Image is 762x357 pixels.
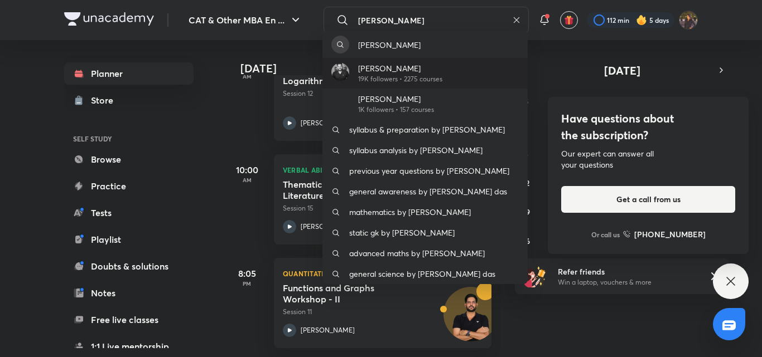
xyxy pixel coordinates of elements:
a: general awareness by [PERSON_NAME] das [322,181,528,202]
a: advanced maths by [PERSON_NAME] [322,243,528,263]
p: static gk by [PERSON_NAME] [349,227,455,238]
a: general science by [PERSON_NAME] das [322,263,528,284]
p: [PERSON_NAME] [358,62,442,74]
img: Avatar [331,94,349,111]
a: Avatar[PERSON_NAME]19K followers • 2275 courses [322,58,528,89]
a: static gk by [PERSON_NAME] [322,222,528,243]
button: Get a call from us [561,186,735,213]
p: advanced maths by [PERSON_NAME] [349,247,485,259]
p: 19K followers • 2275 courses [358,74,442,84]
p: mathematics by [PERSON_NAME] [349,206,471,218]
div: Our expert can answer all your questions [561,148,735,170]
h6: [PHONE_NUMBER] [634,228,706,240]
p: general awareness by [PERSON_NAME] das [349,185,507,197]
img: Avatar [331,63,349,81]
p: 1K followers • 157 courses [358,105,434,115]
p: syllabus & preparation by [PERSON_NAME] [349,124,505,135]
p: general science by [PERSON_NAME] das [349,268,495,280]
img: yH5BAEAAAAALAAAAAABAAEAAAIBRAA7 [678,110,749,170]
a: mathematics by [PERSON_NAME] [322,202,528,222]
a: syllabus analysis by [PERSON_NAME] [322,140,528,160]
p: [PERSON_NAME] [358,93,434,105]
p: syllabus analysis by [PERSON_NAME] [349,144,483,156]
a: Avatar[PERSON_NAME]1K followers • 157 courses [322,89,528,119]
a: syllabus & preparation by [PERSON_NAME] [322,119,528,140]
p: previous year questions by [PERSON_NAME] [349,165,509,177]
p: Or call us [591,229,620,239]
h4: Have questions about the subscription? [561,110,735,144]
p: [PERSON_NAME] [358,39,421,51]
a: [PERSON_NAME] [322,31,528,58]
a: [PHONE_NUMBER] [623,228,706,240]
a: previous year questions by [PERSON_NAME] [322,160,528,181]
